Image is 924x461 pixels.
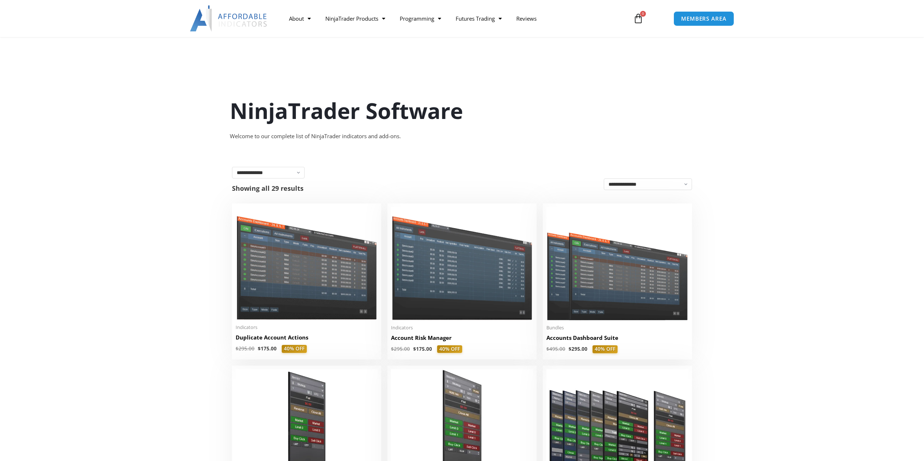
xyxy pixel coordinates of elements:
span: $ [236,345,239,352]
a: Accounts Dashboard Suite [546,334,688,345]
a: Duplicate Account Actions [236,334,378,345]
a: Programming [392,10,448,27]
img: LogoAI | Affordable Indicators – NinjaTrader [190,5,268,32]
img: Account Risk Manager [391,207,533,320]
span: Indicators [391,325,533,331]
bdi: 295.00 [391,346,410,352]
h2: Duplicate Account Actions [236,334,378,341]
a: Reviews [509,10,544,27]
p: Showing all 29 results [232,185,304,192]
div: Welcome to our complete list of NinjaTrader indicators and add-ons. [230,131,695,141]
a: Account Risk Manager [391,334,533,345]
span: 40% OFF [282,345,307,353]
bdi: 175.00 [258,345,277,352]
h2: Accounts Dashboard Suite [546,334,688,342]
bdi: 495.00 [546,346,565,352]
a: 0 [622,8,654,29]
span: 40% OFF [593,345,618,353]
a: About [282,10,318,27]
nav: Menu [282,10,624,27]
a: NinjaTrader Products [318,10,392,27]
h2: Account Risk Manager [391,334,533,342]
span: Indicators [236,324,378,330]
a: MEMBERS AREA [673,11,734,26]
bdi: 175.00 [413,346,432,352]
span: 0 [640,11,646,17]
span: 40% OFF [437,345,462,353]
h1: NinjaTrader Software [230,95,695,126]
a: Futures Trading [448,10,509,27]
span: $ [391,346,394,352]
img: Accounts Dashboard Suite [546,207,688,320]
span: $ [569,346,571,352]
span: $ [413,346,416,352]
span: $ [546,346,549,352]
img: Duplicate Account Actions [236,207,378,320]
span: MEMBERS AREA [681,16,726,21]
bdi: 295.00 [569,346,587,352]
span: Bundles [546,325,688,331]
span: $ [258,345,261,352]
bdi: 295.00 [236,345,255,352]
select: Shop order [604,178,692,190]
